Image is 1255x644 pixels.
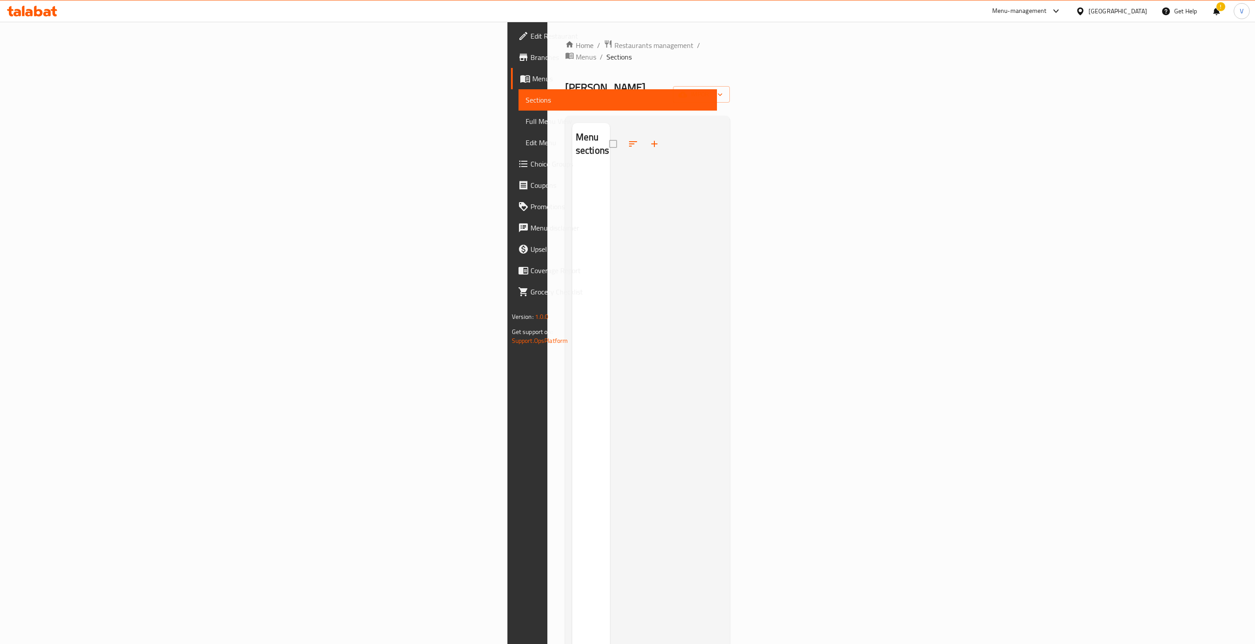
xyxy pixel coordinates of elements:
[519,132,717,153] a: Edit Menu
[526,95,710,105] span: Sections
[572,165,610,172] nav: Menu sections
[511,239,717,260] a: Upsell
[531,52,710,63] span: Branches
[512,335,568,346] a: Support.OpsPlatform
[532,73,710,84] span: Menus
[531,286,710,297] span: Grocery Checklist
[526,116,710,127] span: Full Menu View
[511,47,717,68] a: Branches
[531,180,710,191] span: Coupons
[519,89,717,111] a: Sections
[511,68,717,89] a: Menus
[511,196,717,217] a: Promotions
[673,86,730,103] button: import
[531,159,710,169] span: Choice Groups
[1089,6,1147,16] div: [GEOGRAPHIC_DATA]
[511,260,717,281] a: Coverage Report
[511,25,717,47] a: Edit Restaurant
[511,175,717,196] a: Coupons
[512,311,534,322] span: Version:
[644,133,665,155] button: Add section
[535,311,549,322] span: 1.0.0
[531,265,710,276] span: Coverage Report
[512,326,553,338] span: Get support on:
[519,111,717,132] a: Full Menu View
[1240,6,1243,16] span: V
[992,6,1047,16] div: Menu-management
[680,89,723,100] span: import
[531,223,710,233] span: Menu disclaimer
[511,153,717,175] a: Choice Groups
[531,244,710,254] span: Upsell
[531,31,710,41] span: Edit Restaurant
[511,281,717,302] a: Grocery Checklist
[526,137,710,148] span: Edit Menu
[531,201,710,212] span: Promotions
[511,217,717,239] a: Menu disclaimer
